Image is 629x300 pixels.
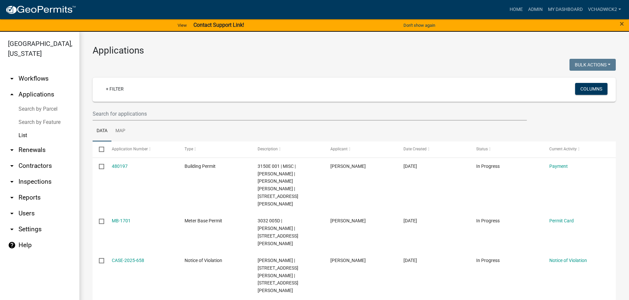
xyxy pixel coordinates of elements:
[8,225,16,233] i: arrow_drop_down
[401,20,438,31] button: Don't show again
[569,59,616,71] button: Bulk Actions
[403,218,417,223] span: 09/17/2025
[545,3,585,16] a: My Dashboard
[330,164,366,169] span: JOSH MILLER
[397,141,470,157] datatable-header-cell: Date Created
[193,22,244,28] strong: Contact Support Link!
[112,164,128,169] a: 480197
[8,241,16,249] i: help
[403,147,427,151] span: Date Created
[101,83,129,95] a: + Filter
[324,141,397,157] datatable-header-cell: Applicant
[549,218,574,223] a: Permit Card
[185,147,193,151] span: Type
[525,3,545,16] a: Admin
[8,91,16,98] i: arrow_drop_up
[476,218,500,223] span: In Progress
[175,20,189,31] a: View
[476,258,500,263] span: In Progress
[585,3,624,16] a: VChadwick2
[470,141,543,157] datatable-header-cell: Status
[112,147,148,151] span: Application Number
[111,121,129,142] a: Map
[549,164,568,169] a: Payment
[93,121,111,142] a: Data
[330,258,366,263] span: Art Wlochowski
[258,164,298,206] span: 3150E 001 | MISC | FELICIA M MILLER | MILLER JOSHUA DANNY | 730 FOWLER RD
[620,20,624,28] button: Close
[403,258,417,263] span: 09/17/2025
[330,218,366,223] span: John T Hill
[476,164,500,169] span: In Progress
[185,258,222,263] span: Notice of Violation
[258,218,298,246] span: 3032 005D | JOHN T HILL | 650 SAM HILL RD
[105,141,178,157] datatable-header-cell: Application Number
[8,178,16,186] i: arrow_drop_down
[93,141,105,157] datatable-header-cell: Select
[403,164,417,169] span: 09/18/2025
[575,83,608,95] button: Columns
[93,45,616,56] h3: Applications
[112,218,131,223] a: MB-1701
[251,141,324,157] datatable-header-cell: Description
[543,141,616,157] datatable-header-cell: Current Activity
[549,258,587,263] a: Notice of Violation
[330,147,348,151] span: Applicant
[93,107,527,121] input: Search for applications
[185,164,216,169] span: Building Permit
[507,3,525,16] a: Home
[549,147,577,151] span: Current Activity
[178,141,251,157] datatable-header-cell: Type
[8,146,16,154] i: arrow_drop_down
[8,162,16,170] i: arrow_drop_down
[620,19,624,28] span: ×
[258,258,298,293] span: WILLIAM J FAIN | 235 BURGESS RD | ELLIJAY, GA 30540 | 235 BURGESS RD
[112,258,144,263] a: CASE-2025-658
[8,75,16,83] i: arrow_drop_down
[185,218,222,223] span: Meter Base Permit
[8,194,16,202] i: arrow_drop_down
[8,209,16,217] i: arrow_drop_down
[476,147,488,151] span: Status
[258,147,278,151] span: Description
